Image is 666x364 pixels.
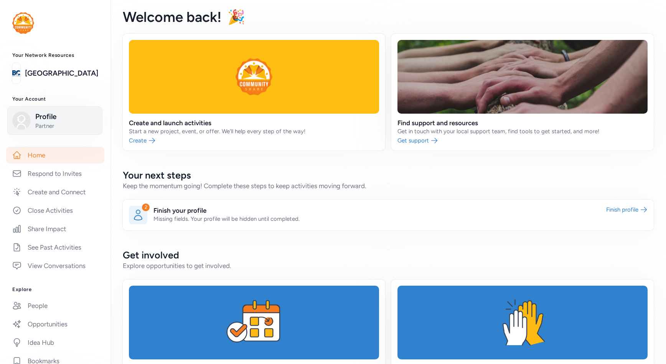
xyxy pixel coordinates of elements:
img: logo [12,12,34,34]
a: View Conversations [6,257,104,274]
span: Partner [35,122,97,130]
img: logo [12,65,20,82]
h2: Your next steps [123,169,654,181]
div: 2 [142,204,150,211]
a: [GEOGRAPHIC_DATA] [25,68,98,79]
span: Profile [35,111,97,122]
a: See Past Activities [6,239,104,256]
a: Home [6,147,104,164]
h3: Your Network Resources [12,52,98,58]
div: Explore opportunities to get involved. [123,261,654,270]
a: People [6,297,104,314]
div: Keep the momentum going! Complete these steps to keep activities moving forward. [123,181,654,190]
h3: Explore [12,286,98,293]
a: Idea Hub [6,334,104,351]
a: Opportunities [6,316,104,333]
a: Create and Connect [6,184,104,200]
button: ProfilePartner [7,106,102,135]
span: Welcome back ! [123,8,221,25]
h2: Get involved [123,249,654,261]
span: 🎉 [227,8,245,25]
a: Respond to Invites [6,165,104,182]
h3: Your Account [12,96,98,102]
a: Share Impact [6,220,104,237]
a: Close Activities [6,202,104,219]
